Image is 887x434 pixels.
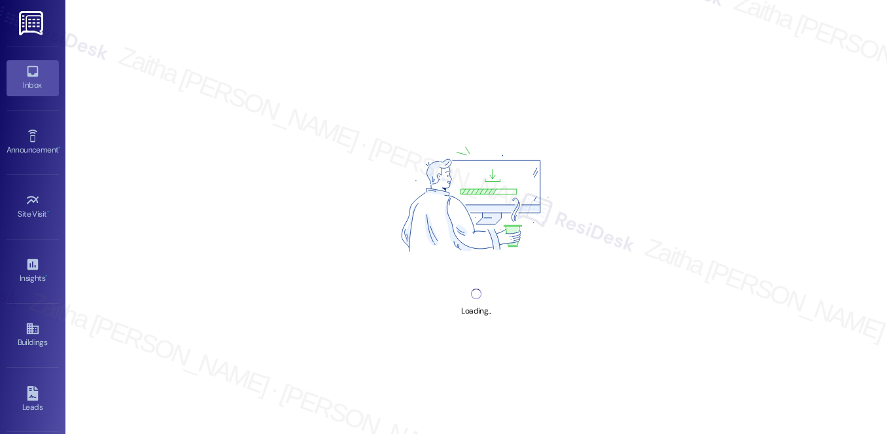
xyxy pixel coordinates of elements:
span: • [45,272,47,281]
a: Buildings [7,317,59,353]
a: Insights • [7,253,59,289]
div: Loading... [461,304,491,318]
a: Site Visit • [7,189,59,225]
a: Inbox [7,60,59,96]
a: Leads [7,382,59,418]
span: • [47,208,49,217]
img: ResiDesk Logo [19,11,46,35]
span: • [58,143,60,153]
